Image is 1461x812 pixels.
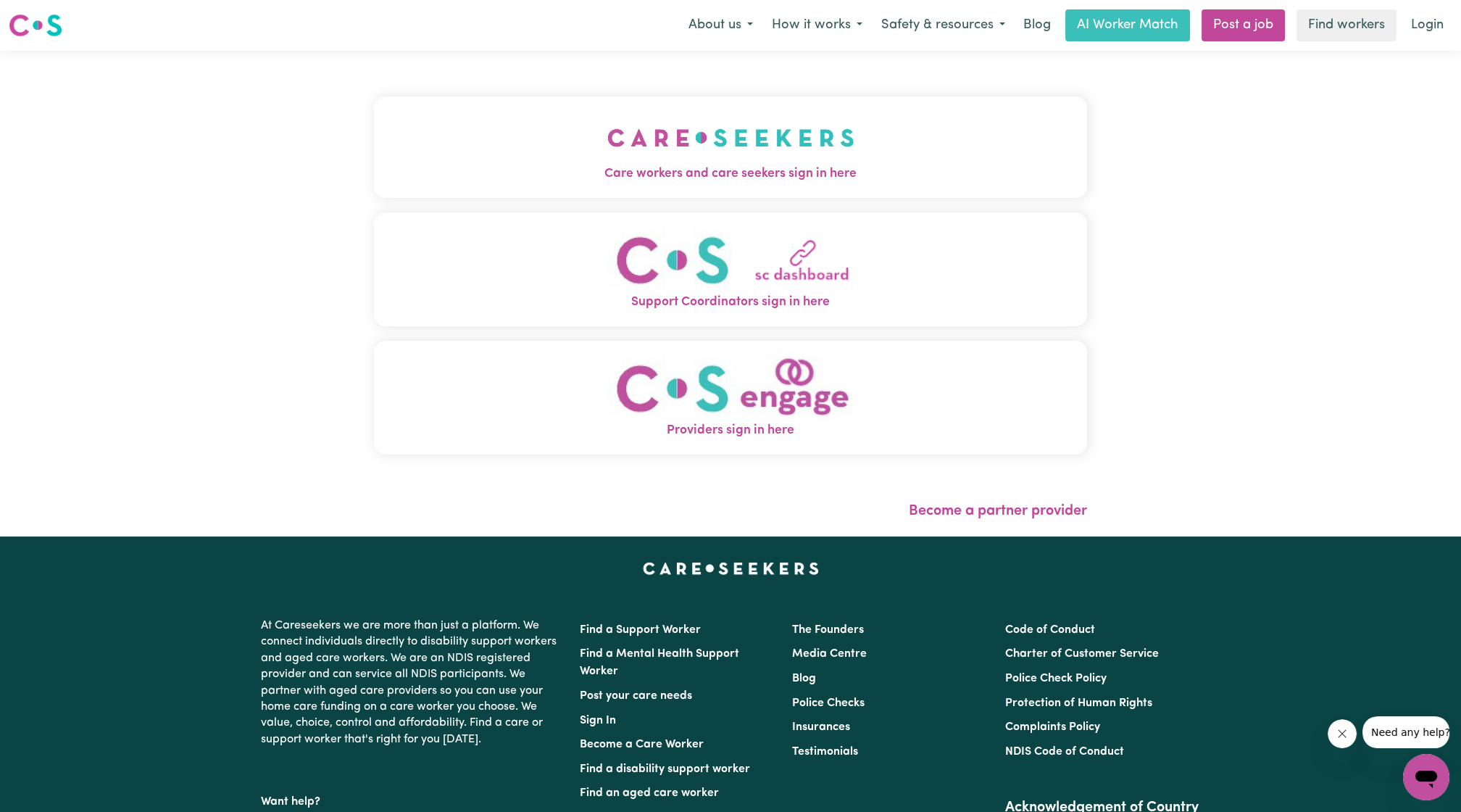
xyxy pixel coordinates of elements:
[792,624,864,636] a: The Founders
[643,563,819,574] a: Careseekers home page
[1065,9,1190,41] a: AI Worker Match
[792,673,816,684] a: Blog
[261,788,562,810] p: Want help?
[1362,716,1449,748] iframe: Message from company
[1015,9,1060,41] a: Blog
[374,421,1087,440] span: Providers sign in here
[679,10,762,41] button: About us
[261,612,562,753] p: At Careseekers we are more than just a platform. We connect individuals directly to disability su...
[872,10,1015,41] button: Safety & resources
[580,690,692,702] a: Post your care needs
[580,648,739,677] a: Find a Mental Health Support Worker
[374,165,1087,183] span: Care workers and care seekers sign in here
[9,12,62,38] img: Careseekers logo
[1328,719,1357,748] iframe: Close message
[792,721,850,733] a: Insurances
[1403,754,1449,800] iframe: Button to launch messaging window
[374,212,1087,326] button: Support Coordinators sign in here
[9,9,62,42] a: Careseekers logo
[1005,721,1100,733] a: Complaints Policy
[1005,624,1095,636] a: Code of Conduct
[1202,9,1285,41] a: Post a job
[762,10,872,41] button: How it works
[580,624,701,636] a: Find a Support Worker
[374,96,1087,198] button: Care workers and care seekers sign in here
[580,715,616,726] a: Sign In
[792,697,865,709] a: Police Checks
[1005,746,1124,758] a: NDIS Code of Conduct
[374,293,1087,312] span: Support Coordinators sign in here
[792,746,858,758] a: Testimonials
[580,739,704,750] a: Become a Care Worker
[792,648,867,660] a: Media Centre
[1402,9,1452,41] a: Login
[1005,648,1159,660] a: Charter of Customer Service
[374,341,1087,455] button: Providers sign in here
[909,504,1087,518] a: Become a partner provider
[1005,697,1152,709] a: Protection of Human Rights
[1296,9,1397,41] a: Find workers
[9,10,88,22] span: Need any help?
[580,763,750,775] a: Find a disability support worker
[1005,673,1107,684] a: Police Check Policy
[580,787,719,799] a: Find an aged care worker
